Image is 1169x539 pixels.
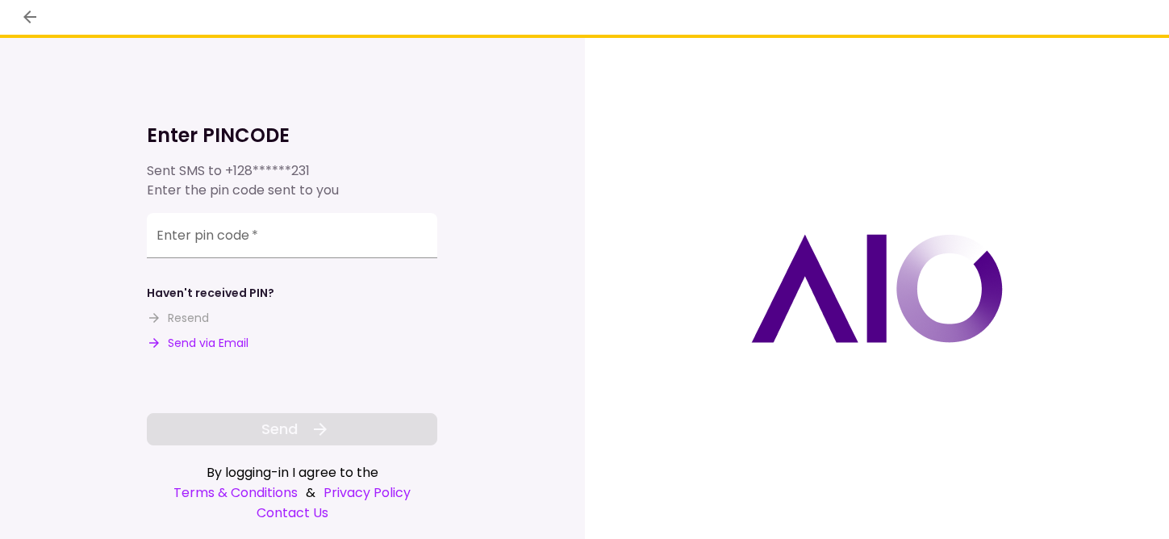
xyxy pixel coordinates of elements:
[261,418,298,440] span: Send
[147,462,437,483] div: By logging-in I agree to the
[147,413,437,445] button: Send
[147,285,274,302] div: Haven't received PIN?
[16,3,44,31] button: back
[147,123,437,148] h1: Enter PINCODE
[147,335,248,352] button: Send via Email
[173,483,298,503] a: Terms & Conditions
[147,503,437,523] a: Contact Us
[147,483,437,503] div: &
[147,310,209,327] button: Resend
[147,161,437,200] div: Sent SMS to Enter the pin code sent to you
[751,234,1003,343] img: AIO logo
[324,483,411,503] a: Privacy Policy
